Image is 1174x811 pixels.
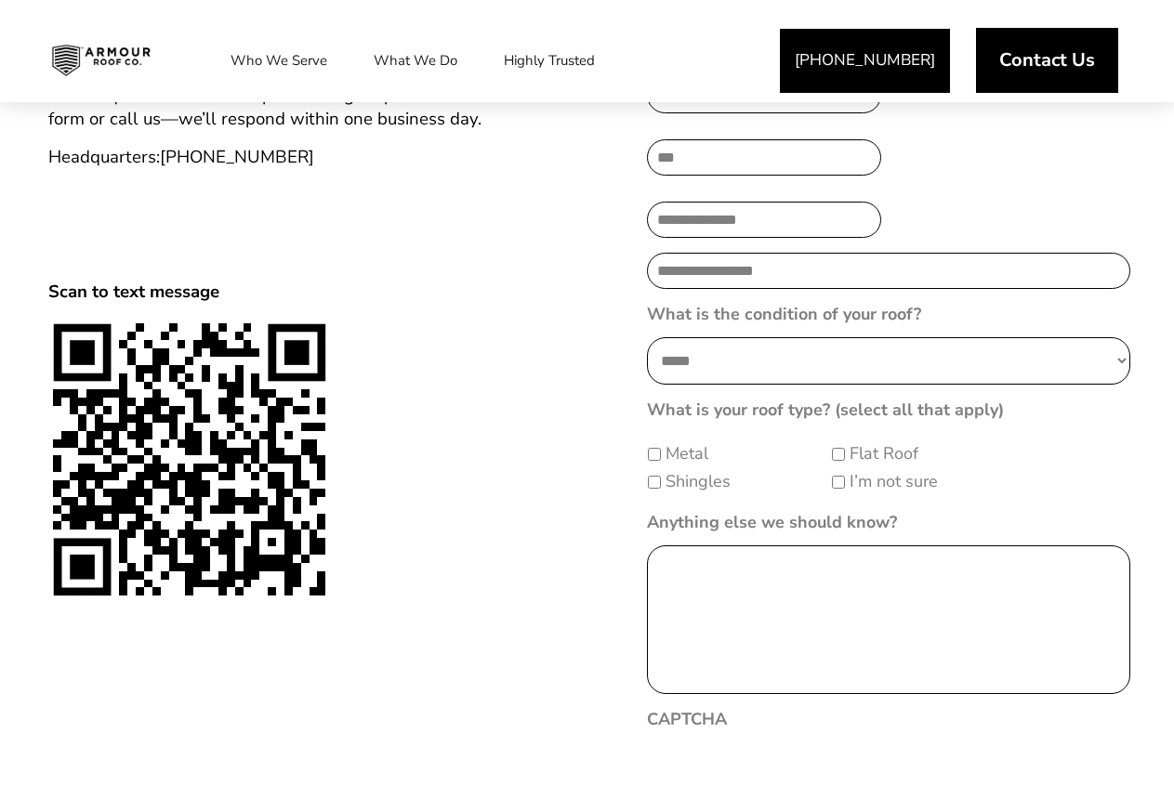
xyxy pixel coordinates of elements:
span: Scan to text message [48,280,219,304]
span: Have a question or need expert roofing help? Fill out the form or call us—we’ll respond within on... [48,84,491,131]
label: Anything else we should know? [647,512,897,533]
label: CAPTCHA [647,709,727,730]
label: Metal [666,441,708,466]
span: Headquarters: [48,145,314,169]
span: Contact Us [999,51,1095,70]
label: What is the condition of your roof? [647,304,921,325]
a: [PHONE_NUMBER] [160,145,314,169]
a: [PHONE_NUMBER] [780,29,950,93]
label: What is your roof type? (select all that apply) [647,399,1004,421]
a: What We Do [355,37,476,84]
label: Shingles [666,469,731,494]
a: Contact Us [976,28,1118,93]
label: I’m not sure [850,469,938,494]
img: Industrial and Commercial Roofing Company | Armour Roof Co. [37,37,165,84]
a: Who We Serve [212,37,346,84]
label: Flat Roof [850,441,918,466]
a: Highly Trusted [485,37,613,84]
